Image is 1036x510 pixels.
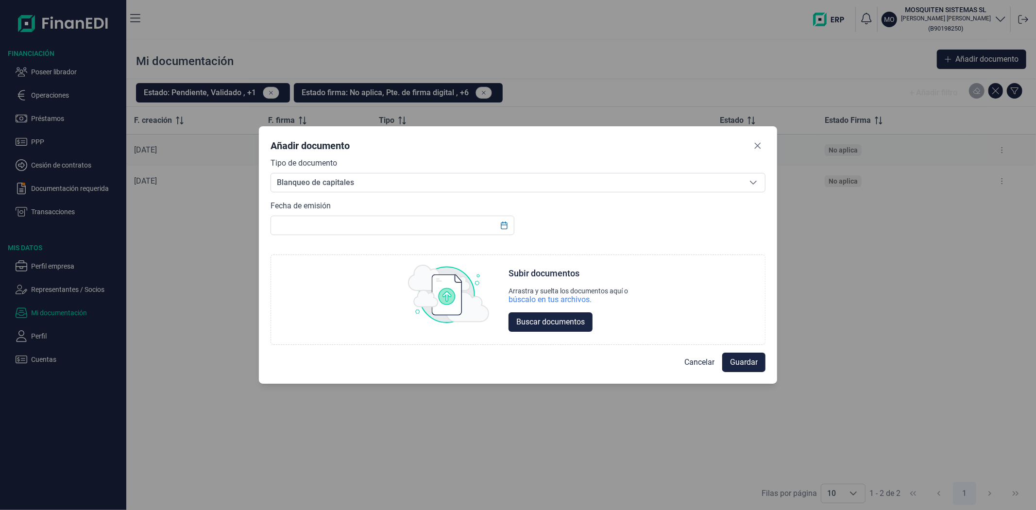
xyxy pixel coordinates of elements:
div: Subir documentos [509,268,579,279]
span: Cancelar [684,357,714,368]
span: Buscar documentos [516,316,585,328]
button: Choose Date [495,217,513,234]
div: Seleccione una opción [742,173,765,192]
button: Buscar documentos [509,312,593,332]
button: Cancelar [677,353,722,372]
div: búscalo en tus archivos. [509,295,592,305]
span: Guardar [730,357,758,368]
span: Blanqueo de capitales [271,173,742,192]
label: Fecha de emisión [271,200,331,212]
button: Guardar [722,353,765,372]
div: búscalo en tus archivos. [509,295,628,305]
div: Arrastra y suelta los documentos aquí o [509,287,628,295]
button: Close [750,138,765,153]
label: Tipo de documento [271,157,337,169]
div: Añadir documento [271,139,350,153]
img: upload img [408,265,490,323]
